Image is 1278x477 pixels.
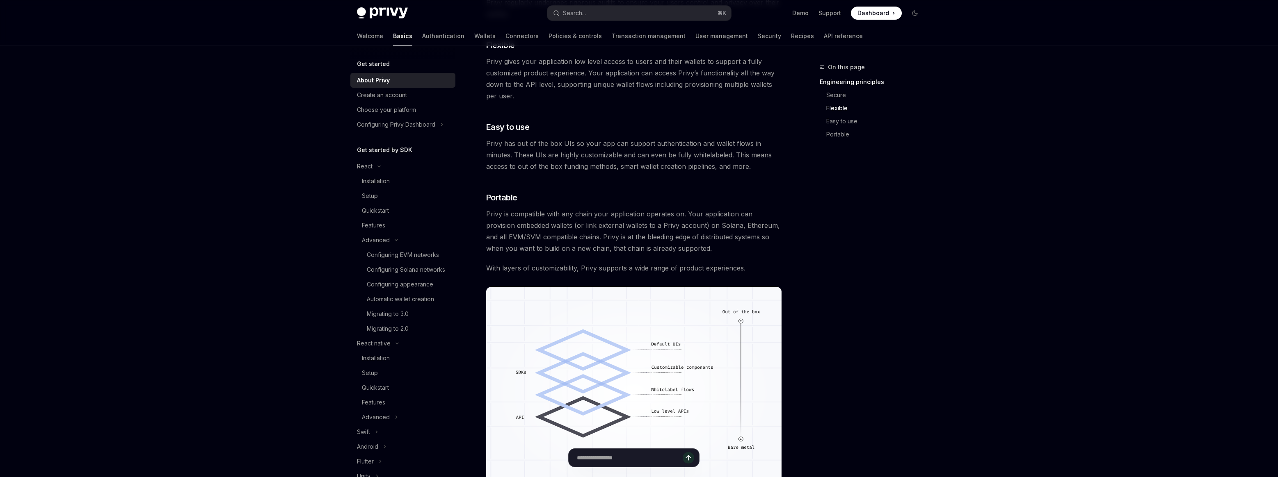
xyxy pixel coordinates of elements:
[683,452,694,463] button: Send message
[357,90,407,100] div: Create an account
[857,9,889,17] span: Dashboard
[486,208,782,254] span: Privy is compatible with any chain your application operates on. Your application can provision e...
[824,26,863,46] a: API reference
[350,366,455,380] a: Setup
[563,8,586,18] div: Search...
[357,427,370,437] div: Swift
[486,192,517,203] span: Portable
[758,26,781,46] a: Security
[362,412,390,422] div: Advanced
[362,383,389,393] div: Quickstart
[367,250,439,260] div: Configuring EVM networks
[350,248,455,262] a: Configuring EVM networks
[350,174,455,189] a: Installation
[367,294,434,304] div: Automatic wallet creation
[357,161,373,171] div: React
[486,56,782,102] span: Privy gives your application low level access to users and their wallets to support a fully custo...
[422,26,464,46] a: Authentication
[828,62,865,72] span: On this page
[486,262,782,274] span: With layers of customizability, Privy supports a wide range of product experiences.
[826,128,928,141] a: Portable
[820,75,928,89] a: Engineering principles
[362,191,378,201] div: Setup
[505,26,539,46] a: Connectors
[357,59,390,69] h5: Get started
[695,26,748,46] a: User management
[357,338,391,348] div: React native
[367,279,433,289] div: Configuring appearance
[350,88,455,102] a: Create an account
[357,7,408,19] img: dark logo
[549,26,602,46] a: Policies & controls
[367,265,445,275] div: Configuring Solana networks
[350,351,455,366] a: Installation
[350,218,455,233] a: Features
[367,309,409,319] div: Migrating to 3.0
[350,321,455,336] a: Migrating to 2.0
[357,105,416,115] div: Choose your platform
[486,121,530,133] span: Easy to use
[792,9,809,17] a: Demo
[350,307,455,321] a: Migrating to 3.0
[350,203,455,218] a: Quickstart
[350,189,455,203] a: Setup
[357,26,383,46] a: Welcome
[908,7,921,20] button: Toggle dark mode
[362,353,390,363] div: Installation
[791,26,814,46] a: Recipes
[362,397,385,407] div: Features
[350,395,455,410] a: Features
[357,457,374,466] div: Flutter
[362,176,390,186] div: Installation
[367,324,409,334] div: Migrating to 2.0
[826,89,928,102] a: Secure
[350,73,455,88] a: About Privy
[547,6,731,20] button: Search...⌘K
[362,235,390,245] div: Advanced
[350,277,455,292] a: Configuring appearance
[350,262,455,277] a: Configuring Solana networks
[362,206,389,216] div: Quickstart
[357,145,412,155] h5: Get started by SDK
[357,442,378,452] div: Android
[826,115,928,128] a: Easy to use
[818,9,841,17] a: Support
[851,7,902,20] a: Dashboard
[362,368,378,378] div: Setup
[393,26,412,46] a: Basics
[357,75,390,85] div: About Privy
[362,220,385,230] div: Features
[350,292,455,307] a: Automatic wallet creation
[474,26,496,46] a: Wallets
[718,10,726,16] span: ⌘ K
[612,26,686,46] a: Transaction management
[486,138,782,172] span: Privy has out of the box UIs so your app can support authentication and wallet flows in minutes. ...
[350,380,455,395] a: Quickstart
[357,120,435,129] div: Configuring Privy Dashboard
[826,102,928,115] a: Flexible
[350,102,455,117] a: Choose your platform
